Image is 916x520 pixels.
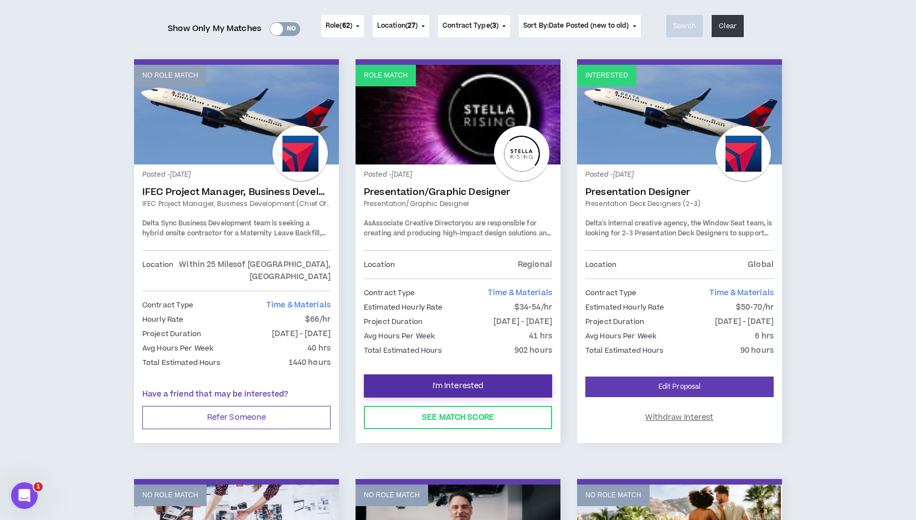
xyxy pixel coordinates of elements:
[740,344,774,357] p: 90 hours
[364,219,372,228] span: As
[142,313,183,326] p: Hourly Rate
[377,21,418,31] span: Location ( )
[438,15,510,37] button: Contract Type(3)
[514,344,552,357] p: 902 hours
[585,330,656,342] p: Avg Hours Per Week
[364,287,415,299] p: Contract Type
[519,15,641,37] button: Sort By:Date Posted (new to old)
[173,259,331,283] p: Within 25 Miles of [GEOGRAPHIC_DATA], [GEOGRAPHIC_DATA]
[142,170,331,180] p: Posted - [DATE]
[529,330,552,342] p: 41 hrs
[364,344,442,357] p: Total Estimated Hours
[272,328,331,340] p: [DATE] - [DATE]
[408,21,415,30] span: 27
[364,70,408,81] p: Role Match
[168,20,261,37] span: Show Only My Matches
[305,313,331,326] p: $66/hr
[142,199,331,209] a: IFEC Project Manager, Business Development (Chief of Staff)
[715,316,774,328] p: [DATE] - [DATE]
[364,406,552,429] button: See Match Score
[585,70,628,81] p: Interested
[289,357,331,369] p: 1440 hours
[736,301,774,313] p: $50-70/hr
[585,287,637,299] p: Contract Type
[142,490,198,501] p: No Role Match
[364,490,420,501] p: No Role Match
[364,259,395,271] p: Location
[514,301,552,313] p: $34-54/hr
[364,187,552,198] a: Presentation/Graphic Designer
[585,301,665,313] p: Estimated Hourly Rate
[142,342,213,354] p: Avg Hours Per Week
[142,357,221,369] p: Total Estimated Hours
[585,490,641,501] p: No Role Match
[585,219,772,258] span: Delta's internal creative agency, the Window Seat team, is looking for 2-3 Presentation Deck Desi...
[433,381,484,392] span: I'm Interested
[142,328,201,340] p: Project Duration
[342,21,350,30] span: 62
[364,316,423,328] p: Project Duration
[748,259,774,271] p: Global
[585,406,774,429] button: Withdraw Interest
[585,259,616,271] p: Location
[364,330,435,342] p: Avg Hours Per Week
[142,299,194,311] p: Contract Type
[492,21,496,30] span: 3
[142,259,173,283] p: Location
[585,170,774,180] p: Posted - [DATE]
[142,219,326,258] span: Delta Sync Business Development team is seeking a hybrid onsite contractor for a Maternity Leave ...
[142,187,331,198] a: IFEC Project Manager, Business Development (Chief of Staff)
[364,199,552,209] a: Presentation/Graphic Designer
[585,344,664,357] p: Total Estimated Hours
[364,170,552,180] p: Posted - [DATE]
[356,65,560,164] a: Role Match
[585,199,774,209] a: Presentation Deck Designers (2-3)
[585,187,774,198] a: Presentation Designer
[364,301,443,313] p: Estimated Hourly Rate
[266,300,331,311] span: Time & Materials
[373,15,429,37] button: Location(27)
[326,21,352,31] span: Role ( )
[709,287,774,298] span: Time & Materials
[142,389,331,400] p: Have a friend that may be interested?
[34,482,43,491] span: 1
[755,330,774,342] p: 6 hrs
[307,342,331,354] p: 40 hrs
[577,65,782,164] a: Interested
[585,316,644,328] p: Project Duration
[523,21,629,30] span: Sort By: Date Posted (new to old)
[321,15,364,37] button: Role(62)
[11,482,38,509] iframe: Intercom live chat
[493,316,552,328] p: [DATE] - [DATE]
[518,259,552,271] p: Regional
[142,406,331,429] button: Refer Someone
[712,15,744,37] button: Clear
[364,374,552,398] button: I'm Interested
[442,21,498,31] span: Contract Type ( )
[645,413,713,423] span: Withdraw Interest
[488,287,552,298] span: Time & Materials
[372,219,461,228] strong: Associate Creative Director
[134,65,339,164] a: No Role Match
[666,15,703,37] button: Search
[142,70,198,81] p: No Role Match
[585,377,774,397] a: Edit Proposal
